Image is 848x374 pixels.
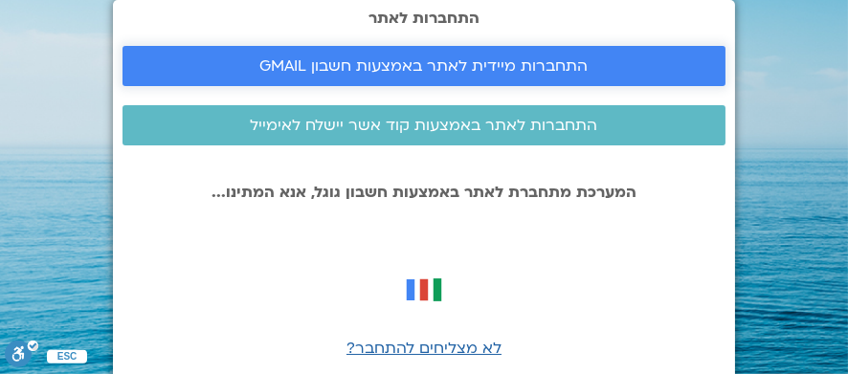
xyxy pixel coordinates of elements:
a: התחברות לאתר באמצעות קוד אשר יישלח לאימייל [123,105,725,145]
a: התחברות מיידית לאתר באמצעות חשבון GMAIL [123,46,725,86]
span: התחברות לאתר באמצעות קוד אשר יישלח לאימייל [251,117,598,134]
h2: התחברות לאתר [123,10,725,27]
a: לא מצליחים להתחבר? [346,338,502,359]
span: התחברות מיידית לאתר באמצעות חשבון GMAIL [260,57,589,75]
p: המערכת מתחברת לאתר באמצעות חשבון גוגל, אנא המתינו... [123,184,725,201]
